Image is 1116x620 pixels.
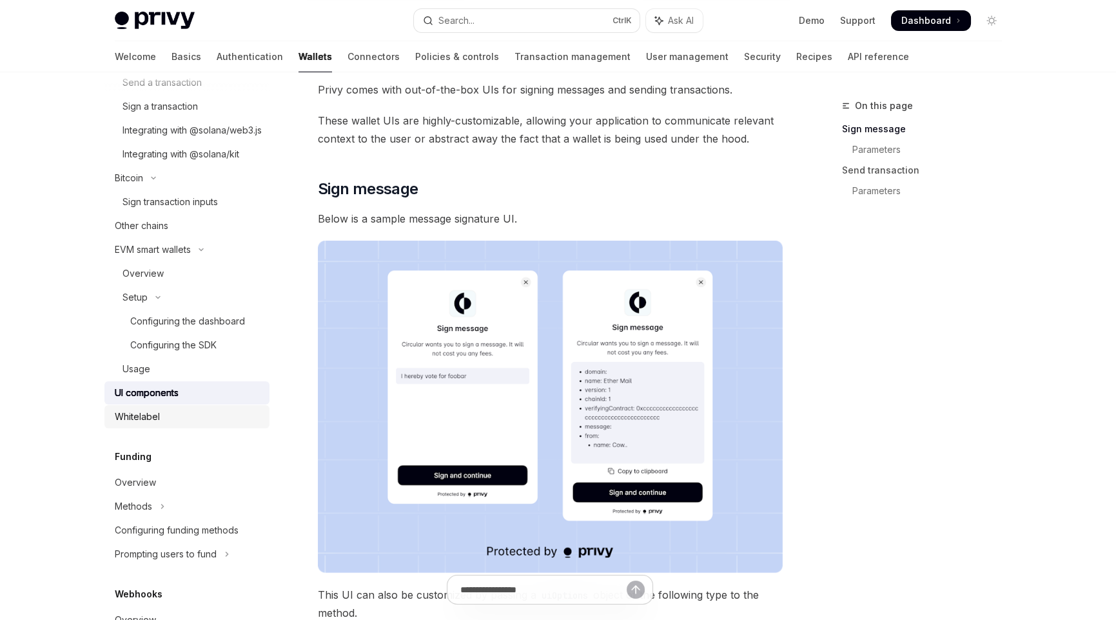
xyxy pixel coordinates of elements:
div: Search... [438,13,475,28]
a: Authentication [217,41,283,72]
span: These wallet UIs are highly-customizable, allowing your application to communicate relevant conte... [318,112,783,148]
a: Sign a transaction [104,95,269,118]
div: Bitcoin [115,170,143,186]
div: Configuring the dashboard [130,314,245,329]
img: images/Sign.png [318,241,783,573]
a: Integrating with @solana/kit [104,143,269,166]
div: Other chains [115,218,168,234]
div: Methods [115,499,152,514]
div: UI components [115,385,179,401]
a: Configuring the dashboard [104,310,269,333]
a: Whitelabel [104,405,269,428]
a: Recipes [796,41,832,72]
button: Open search [414,9,640,32]
img: light logo [115,12,195,30]
a: Send transaction [842,160,1012,181]
span: Privy comes with out-of-the-box UIs for signing messages and sending transactions. [318,81,783,99]
button: Toggle EVM smart wallets section [104,238,269,261]
div: Integrating with @solana/web3.js [122,123,262,138]
div: Configuring funding methods [115,523,239,538]
a: UI components [104,381,269,405]
div: Setup [122,290,148,305]
div: Overview [122,266,164,281]
a: Connectors [348,41,400,72]
div: Prompting users to fund [115,546,217,562]
div: Integrating with @solana/kit [122,146,239,162]
button: Toggle Prompting users to fund section [104,543,269,566]
span: Ctrl K [612,15,632,26]
a: Integrating with @solana/web3.js [104,119,269,142]
a: API reference [848,41,909,72]
a: Sign transaction inputs [104,190,269,214]
a: Configuring funding methods [104,519,269,542]
a: Transaction management [514,41,631,72]
a: Security [744,41,781,72]
a: Wallets [299,41,332,72]
div: EVM smart wallets [115,242,191,257]
button: Send message [627,581,645,599]
a: User management [646,41,729,72]
a: Overview [104,262,269,285]
a: Dashboard [891,10,971,31]
div: Whitelabel [115,409,160,425]
a: Sign message [842,119,1012,139]
input: Ask a question... [460,575,627,604]
span: Below is a sample message signature UI. [318,210,783,228]
button: Toggle Methods section [104,495,269,518]
div: Usage [122,361,150,377]
button: Toggle assistant panel [646,9,703,32]
h5: Funding [115,449,152,465]
button: Toggle Setup section [104,286,269,309]
a: Parameters [842,181,1012,201]
a: Parameters [842,139,1012,160]
a: Support [840,14,876,27]
a: Basics [171,41,201,72]
a: Overview [104,471,269,494]
button: Toggle dark mode [981,10,1002,31]
button: Toggle Bitcoin section [104,166,269,190]
span: Sign message [318,179,418,199]
span: On this page [855,98,913,114]
a: Demo [799,14,825,27]
a: Usage [104,357,269,381]
a: Other chains [104,214,269,237]
div: Sign transaction inputs [122,194,218,210]
span: Ask AI [668,14,694,27]
div: Configuring the SDK [130,337,217,353]
div: Overview [115,475,156,490]
a: Policies & controls [415,41,499,72]
div: Sign a transaction [122,99,198,114]
h5: Webhooks [115,586,162,602]
a: Configuring the SDK [104,334,269,357]
a: Welcome [115,41,156,72]
span: Dashboard [901,14,951,27]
